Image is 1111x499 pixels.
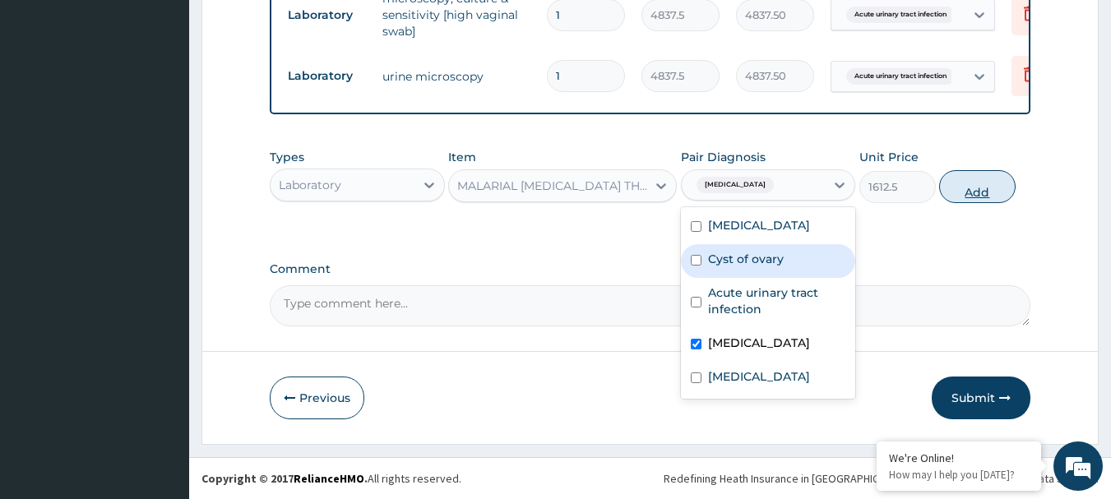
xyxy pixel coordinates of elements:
[846,7,955,23] span: Acute urinary tract infection
[448,149,476,165] label: Item
[270,377,364,419] button: Previous
[681,149,766,165] label: Pair Diagnosis
[374,60,539,93] td: urine microscopy
[95,146,227,312] span: We're online!
[708,284,846,317] label: Acute urinary tract infection
[30,82,67,123] img: d_794563401_company_1708531726252_794563401
[708,368,810,385] label: [MEDICAL_DATA]
[889,450,1029,465] div: We're Online!
[889,468,1029,482] p: How may I help you today?
[201,471,368,486] strong: Copyright © 2017 .
[270,8,309,48] div: Minimize live chat window
[86,92,276,113] div: Chat with us now
[8,328,313,386] textarea: Type your message and hit 'Enter'
[294,471,364,486] a: RelianceHMO
[708,335,810,351] label: [MEDICAL_DATA]
[280,61,374,91] td: Laboratory
[457,178,648,194] div: MALARIAL [MEDICAL_DATA] THICK AND THIN FILMS - [BLOOD]
[279,177,341,193] div: Laboratory
[664,470,1099,487] div: Redefining Heath Insurance in [GEOGRAPHIC_DATA] using Telemedicine and Data Science!
[846,68,955,85] span: Acute urinary tract infection
[270,262,1031,276] label: Comment
[270,150,304,164] label: Types
[697,177,774,193] span: [MEDICAL_DATA]
[932,377,1030,419] button: Submit
[859,149,919,165] label: Unit Price
[189,457,1111,499] footer: All rights reserved.
[939,170,1016,203] button: Add
[708,217,810,233] label: [MEDICAL_DATA]
[708,251,784,267] label: Cyst of ovary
